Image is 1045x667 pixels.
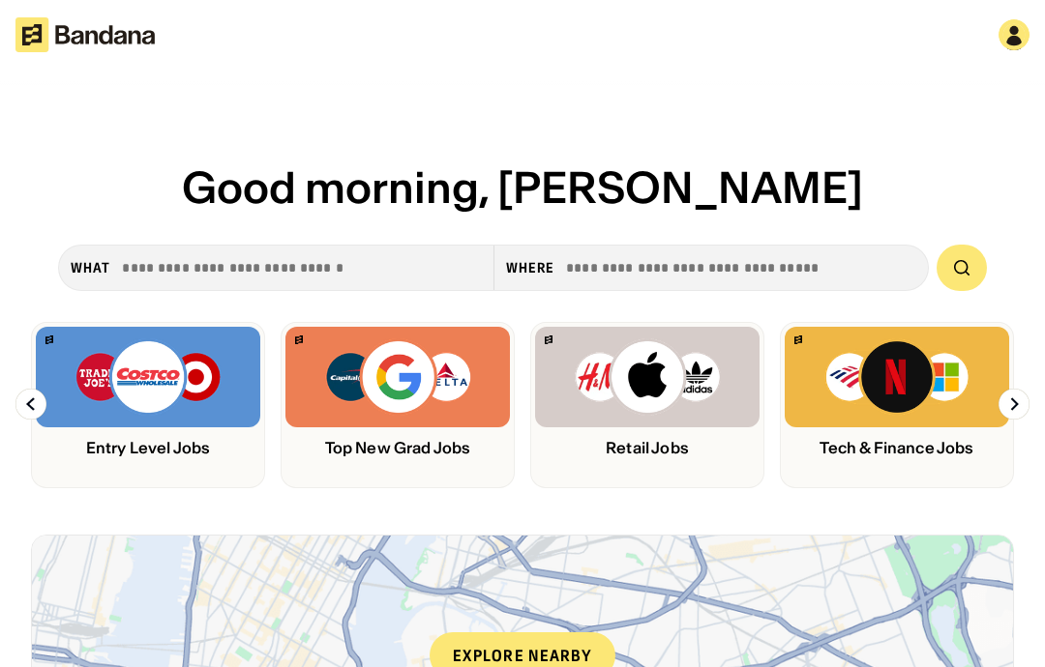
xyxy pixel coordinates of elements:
img: Bandana logo [45,335,53,344]
img: H&M, Apply, Adidas logos [574,338,721,416]
div: Top New Grad Jobs [285,439,510,457]
img: Bandana logotype [15,17,155,52]
img: Capital One, Google, Delta logos [324,338,471,416]
img: Right Arrow [999,389,1030,420]
div: Tech & Finance Jobs [785,439,1009,457]
a: Bandana logoTrader Joe’s, Costco, Target logosEntry Level Jobs [31,322,265,488]
span: Good morning, [PERSON_NAME] [182,160,863,215]
img: Trader Joe’s, Costco, Target logos [75,338,222,416]
a: Bandana logoBank of America, Netflix, Microsoft logosTech & Finance Jobs [780,322,1014,488]
a: Bandana logoH&M, Apply, Adidas logosRetail Jobs [530,322,764,488]
div: what [71,259,110,276]
img: Left Arrow [15,389,46,420]
img: Bandana logo [295,335,303,344]
a: Bandana logoCapital One, Google, Delta logosTop New Grad Jobs [281,322,515,488]
div: Where [506,259,555,276]
img: Bandana logo [545,335,552,344]
div: Entry Level Jobs [36,439,260,457]
img: Bandana logo [794,335,802,344]
img: Bank of America, Netflix, Microsoft logos [824,338,970,416]
div: Retail Jobs [535,439,760,457]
